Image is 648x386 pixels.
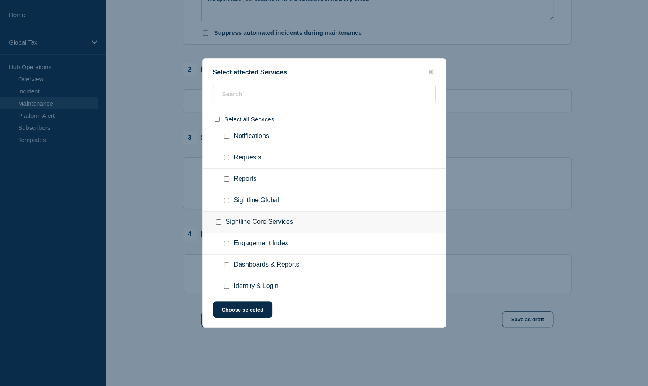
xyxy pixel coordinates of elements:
button: Choose selected [213,301,272,318]
input: Sightline Global checkbox [224,198,229,203]
span: Dashboards & Reports [234,261,300,269]
div: Sightline Core Services [203,212,446,233]
input: Reports checkbox [224,176,229,182]
input: Notifications checkbox [224,134,229,139]
input: Dashboards & Reports checkbox [224,262,229,267]
input: select all checkbox [215,117,220,122]
input: Sightline Core Services checkbox [216,219,221,225]
input: Engagement Index checkbox [224,241,229,246]
input: Identity & Login checkbox [224,284,229,289]
input: Requests checkbox [224,155,229,160]
span: Identity & Login [234,282,278,291]
span: Engagement Index [234,240,288,248]
button: close button [426,68,436,76]
span: Notifications [234,132,269,140]
input: Search [213,86,436,102]
span: Sightline Global [234,197,279,205]
span: Requests [234,154,261,162]
span: Select all Services [225,116,274,123]
span: Reports [234,175,257,183]
div: Select affected Services [203,68,446,76]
